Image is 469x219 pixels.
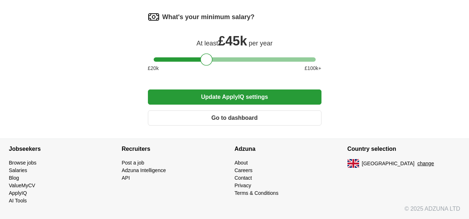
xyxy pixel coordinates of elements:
[9,183,35,188] a: ValueMyCV
[417,160,434,167] button: change
[348,159,359,168] img: UK flag
[9,190,27,196] a: ApplyIQ
[235,175,252,181] a: Contact
[9,175,19,181] a: Blog
[9,160,37,166] a: Browse jobs
[9,198,27,203] a: AI Tools
[235,160,248,166] a: About
[235,190,278,196] a: Terms & Conditions
[162,12,255,22] label: What's your minimum salary?
[196,40,218,47] span: At least
[249,40,273,47] span: per year
[304,65,321,72] span: £ 100 k+
[148,65,159,72] span: £ 20 k
[122,160,144,166] a: Post a job
[235,183,251,188] a: Privacy
[148,110,321,126] button: Go to dashboard
[122,167,166,173] a: Adzuna Intelligence
[362,160,415,167] span: [GEOGRAPHIC_DATA]
[148,89,321,105] button: Update ApplyIQ settings
[122,175,130,181] a: API
[218,34,247,48] span: £ 45k
[348,139,460,159] h4: Country selection
[3,205,466,219] div: © 2025 ADZUNA LTD
[235,167,253,173] a: Careers
[9,167,27,173] a: Salaries
[148,11,159,23] img: salary.png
